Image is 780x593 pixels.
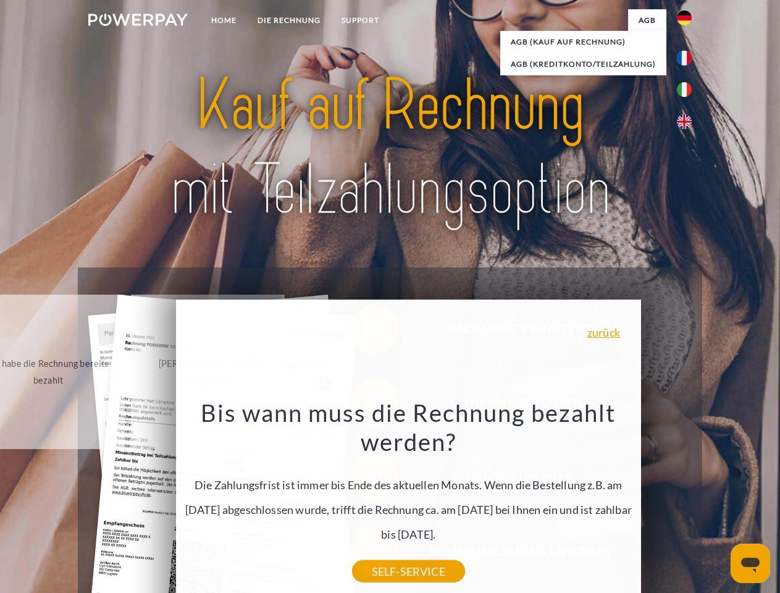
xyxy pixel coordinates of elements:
[183,398,634,571] div: Die Zahlungsfrist ist immer bis Ende des aktuellen Monats. Wenn die Bestellung z.B. am [DATE] abg...
[352,560,465,582] a: SELF-SERVICE
[331,9,390,32] a: SUPPORT
[247,9,331,32] a: DIE RECHNUNG
[587,327,620,338] a: zurück
[500,31,666,53] a: AGB (Kauf auf Rechnung)
[138,355,277,389] div: [PERSON_NAME] wurde retourniert
[677,51,692,65] img: fr
[500,53,666,75] a: AGB (Kreditkonto/Teilzahlung)
[118,59,662,237] img: title-powerpay_de.svg
[201,9,247,32] a: Home
[677,114,692,129] img: en
[731,544,770,583] iframe: Schaltfläche zum Öffnen des Messaging-Fensters
[183,398,634,457] h3: Bis wann muss die Rechnung bezahlt werden?
[677,11,692,25] img: de
[88,14,188,26] img: logo-powerpay-white.svg
[628,9,666,32] a: agb
[677,82,692,97] img: it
